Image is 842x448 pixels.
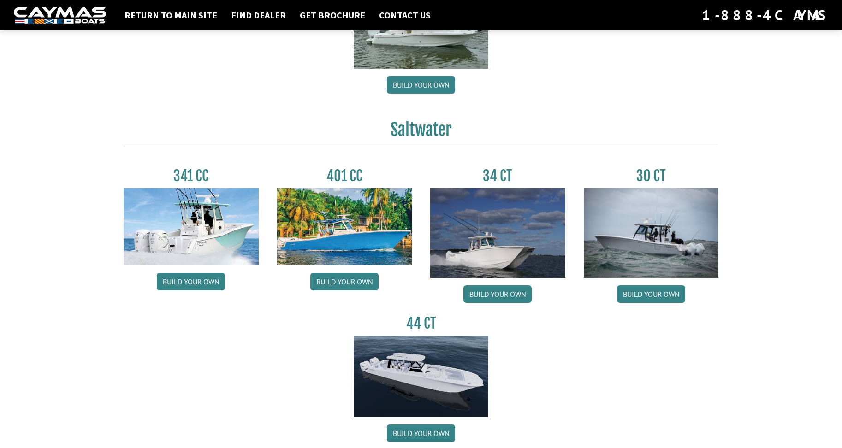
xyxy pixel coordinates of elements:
img: 30_CT_photo_shoot_for_caymas_connect.jpg [584,188,719,278]
img: 401CC_thumb.pg.jpg [277,188,412,265]
h3: 341 CC [124,167,259,184]
h3: 34 CT [430,167,565,184]
img: 44ct_background.png [354,336,489,418]
a: Build your own [463,285,532,303]
img: 341CC-thumbjpg.jpg [124,188,259,265]
a: Get Brochure [295,9,370,21]
h3: 401 CC [277,167,412,184]
img: Caymas_34_CT_pic_1.jpg [430,188,565,278]
a: Build your own [387,76,455,94]
a: Find Dealer [226,9,291,21]
a: Return to main site [120,9,222,21]
h2: Saltwater [124,119,718,145]
h3: 30 CT [584,167,719,184]
a: Contact Us [374,9,435,21]
h3: 44 CT [354,315,489,332]
a: Build your own [387,424,455,442]
div: 1-888-4CAYMAS [702,5,828,25]
a: Build your own [157,273,225,290]
a: Build your own [617,285,685,303]
img: white-logo-c9c8dbefe5ff5ceceb0f0178aa75bf4bb51f6bca0971e226c86eb53dfe498488.png [14,7,106,24]
a: Build your own [310,273,379,290]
